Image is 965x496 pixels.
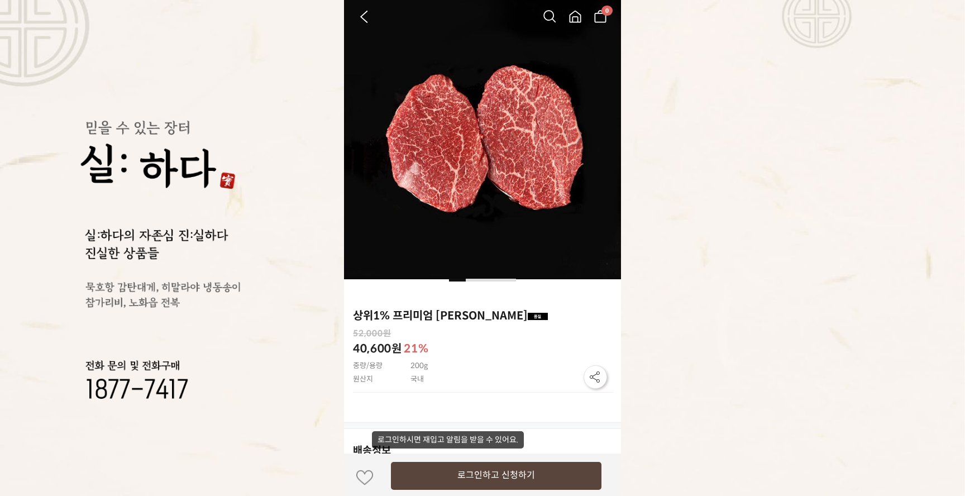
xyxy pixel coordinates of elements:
[605,6,609,15] span: 0
[77,121,241,404] img: background_info.png
[528,313,548,320] img: 품절
[353,375,409,384] span: 원산지
[353,447,612,456] h3: 배송정보
[372,431,524,449] span: 로그인하시면 재입고 알림을 받을 수 있어요.
[410,375,424,384] span: 국내
[356,469,373,486] img: 관심상품 등록 전
[584,365,607,389] img: share_black.svg
[410,361,428,370] span: 200g
[457,470,535,481] span: 로그인하고 신청하기
[353,308,612,324] h1: 상위1% 프리미엄 [PERSON_NAME]
[353,362,409,371] span: 중량/용량
[404,342,428,356] span: 21%
[353,342,402,356] strong: 40,600원
[353,328,391,339] strike: 52,000원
